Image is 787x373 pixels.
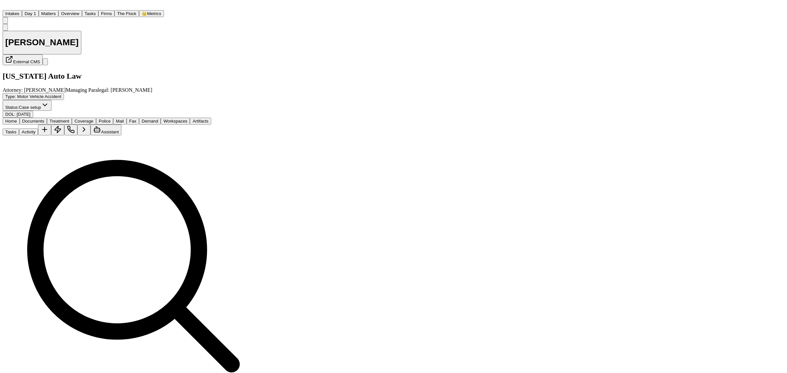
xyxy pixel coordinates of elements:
button: Change status from Case setup [3,100,51,111]
h2: [US_STATE] Auto Law [3,72,264,81]
a: Day 1 [22,10,39,16]
a: The Flock [114,10,139,16]
button: Create Immediate Task [51,125,64,135]
span: Demand [142,119,158,124]
a: Matters [39,10,58,16]
span: Motor Vehicle Accident [17,94,61,99]
a: Firms [98,10,114,16]
button: Tasks [3,128,19,135]
button: Copy Matter ID [3,24,8,31]
button: Edit DOL: 2025-05-07 [3,111,33,118]
span: Type : [5,94,16,99]
span: [PERSON_NAME] [111,87,152,93]
span: Fax [129,119,136,124]
button: The Flock [114,10,139,17]
span: Case setup [19,105,41,110]
button: Edit Type: Motor Vehicle Accident [3,93,64,100]
img: Finch Logo [3,3,10,9]
span: Managing Paralegal: [66,87,109,93]
span: Treatment [50,119,69,124]
button: Assistant [91,125,121,135]
button: Matters [39,10,58,17]
span: [PERSON_NAME] [24,87,66,93]
span: DOL : [5,112,15,117]
span: Assistant [101,129,119,134]
span: Status: [5,105,19,110]
h1: [PERSON_NAME] [5,37,79,48]
button: Firms [98,10,114,17]
button: Make a Call [64,125,77,135]
button: Overview [58,10,82,17]
span: Coverage [74,119,93,124]
span: Home [5,119,17,124]
a: Home [3,4,10,10]
button: crownMetrics [139,10,164,17]
span: Metrics [147,11,161,16]
a: Tasks [82,10,98,16]
a: Intakes [3,10,22,16]
span: crown [142,11,147,16]
button: Intakes [3,10,22,17]
span: Artifacts [192,119,208,124]
span: Documents [22,119,44,124]
button: Edit matter name [3,31,81,55]
button: Activity [19,128,38,135]
span: Police [99,119,111,124]
a: Overview [58,10,82,16]
span: Attorney: [3,87,23,93]
span: [DATE] [17,112,30,117]
button: Day 1 [22,10,39,17]
span: External CMS [13,59,40,64]
span: Mail [116,119,124,124]
button: Add Task [38,125,51,135]
span: Workspaces [163,119,187,124]
a: crownMetrics [139,10,164,16]
button: External CMS [3,54,43,65]
button: Tasks [82,10,98,17]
